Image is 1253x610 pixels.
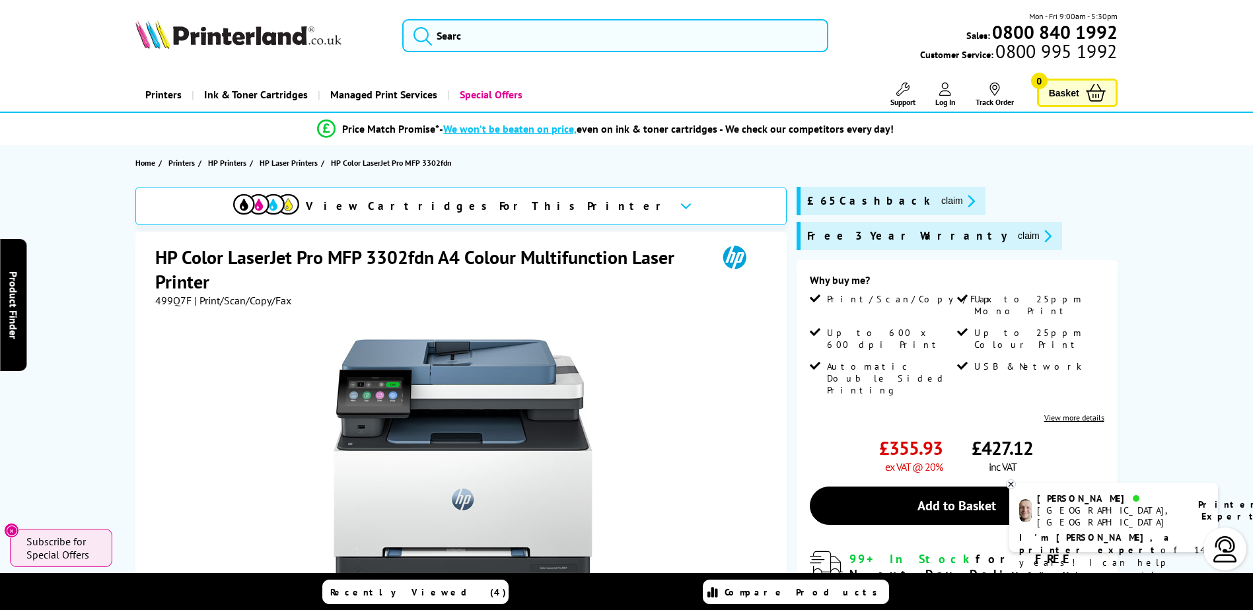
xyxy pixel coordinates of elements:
[105,118,1107,141] li: modal_Promise
[233,194,299,215] img: View Cartridges
[331,156,455,170] a: HP Color LaserJet Pro MFP 3302fdn
[990,26,1118,38] a: 0800 840 1992
[704,245,765,269] img: HP
[1029,10,1118,22] span: Mon - Fri 9:00am - 5:30pm
[935,97,956,107] span: Log In
[885,460,943,473] span: ex VAT @ 20%
[849,551,976,566] span: 99+ In Stock
[135,20,341,49] img: Printerland Logo
[318,78,447,112] a: Managed Print Services
[1019,531,1208,594] p: of 14 years! I can help you choose the right product
[135,20,386,51] a: Printerland Logo
[1031,73,1048,89] span: 0
[1037,79,1118,107] a: Basket 0
[192,78,318,112] a: Ink & Toner Cartridges
[194,294,291,307] span: | Print/Scan/Copy/Fax
[26,535,99,561] span: Subscribe for Special Offers
[807,228,1007,244] span: Free 3 Year Warranty
[135,156,159,170] a: Home
[827,327,954,351] span: Up to 600 x 600 dpi Print
[331,156,452,170] span: HP Color LaserJet Pro MFP 3302fdn
[155,245,704,294] h1: HP Color LaserJet Pro MFP 3302fdn A4 Colour Multifunction Laser Printer
[7,271,20,339] span: Product Finder
[879,436,943,460] span: £355.93
[827,293,997,305] span: Print/Scan/Copy/Fax
[972,436,1033,460] span: £427.12
[260,156,318,170] span: HP Laser Printers
[135,156,155,170] span: Home
[849,551,1104,582] div: for FREE Next Day Delivery
[1037,504,1182,528] div: [GEOGRAPHIC_DATA], [GEOGRAPHIC_DATA]
[1212,536,1238,562] img: user-headset-light.svg
[827,360,954,396] span: Automatic Double Sided Printing
[334,333,592,592] img: HP Color LaserJet Pro MFP 3302fdn
[342,122,439,135] span: Price Match Promise*
[204,78,308,112] span: Ink & Toner Cartridges
[168,156,198,170] a: Printers
[725,586,884,598] span: Compare Products
[976,83,1014,107] a: Track Order
[974,360,1082,372] span: USB & Network
[974,327,1101,351] span: Up to 25ppm Colour Print
[992,20,1118,44] b: 0800 840 1992
[1037,492,1182,504] div: [PERSON_NAME]
[447,78,532,112] a: Special Offers
[937,193,979,209] button: promo-description
[890,97,915,107] span: Support
[920,45,1117,61] span: Customer Service:
[322,580,509,604] a: Recently Viewed (4)
[1049,84,1079,102] span: Basket
[135,78,192,112] a: Printers
[935,83,956,107] a: Log In
[1019,499,1032,522] img: ashley-livechat.png
[168,156,195,170] span: Printers
[330,586,507,598] span: Recently Viewed (4)
[974,293,1101,317] span: Up to 25ppm Mono Print
[4,523,19,538] button: Close
[1014,228,1056,244] button: promo-description
[966,29,990,42] span: Sales:
[703,580,889,604] a: Compare Products
[1044,413,1104,423] a: View more details
[810,487,1104,525] a: Add to Basket
[260,156,321,170] a: HP Laser Printers
[1019,531,1173,556] b: I'm [PERSON_NAME], a printer expert
[989,460,1017,473] span: inc VAT
[993,45,1117,57] span: 0800 995 1992
[890,83,915,107] a: Support
[810,273,1104,293] div: Why buy me?
[155,294,192,307] span: 499Q7F
[443,122,577,135] span: We won’t be beaten on price,
[208,156,250,170] a: HP Printers
[402,19,828,52] input: Searc
[306,199,669,213] span: View Cartridges For This Printer
[807,193,931,209] span: £65 Cashback
[208,156,246,170] span: HP Printers
[439,122,894,135] div: - even on ink & toner cartridges - We check our competitors every day!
